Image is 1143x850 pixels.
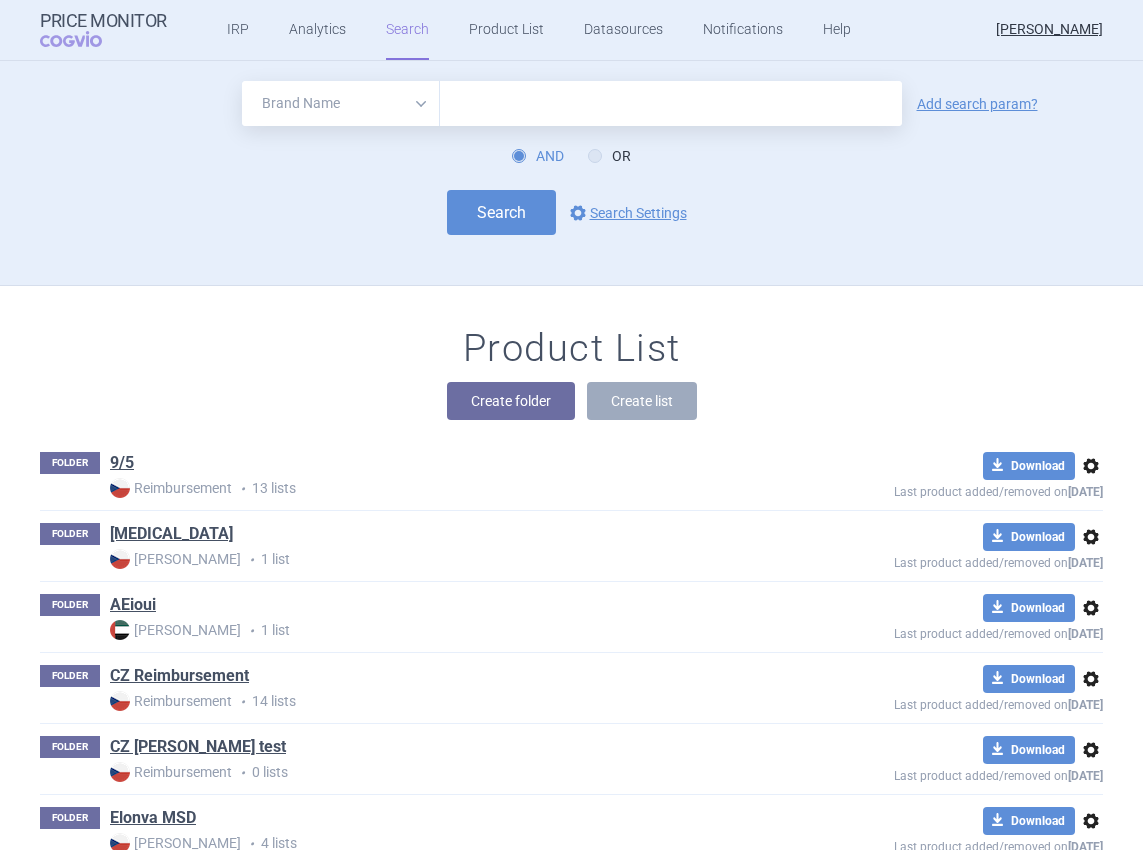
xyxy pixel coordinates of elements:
label: AND [512,146,564,166]
strong: Reimbursement [110,478,232,498]
i: • [232,692,252,712]
a: CZ [PERSON_NAME] test [110,736,286,758]
p: 13 lists [110,478,784,499]
a: Elonva MSD [110,807,196,829]
strong: [DATE] [1068,485,1103,499]
button: Download [983,807,1075,835]
p: Last product added/removed on [784,622,1103,641]
span: COGVIO [40,31,130,47]
p: FOLDER [40,807,100,829]
h1: Product List [463,326,681,372]
strong: [DATE] [1068,627,1103,641]
strong: Reimbursement [110,762,232,782]
p: Last product added/removed on [784,551,1103,570]
img: CZ [110,549,130,569]
h1: Elonva MSD [110,807,196,833]
p: FOLDER [40,736,100,758]
strong: Price Monitor [40,11,167,31]
h1: CZ reim test [110,736,286,762]
button: Search [447,190,556,235]
a: [MEDICAL_DATA] [110,523,233,545]
strong: [DATE] [1068,556,1103,570]
i: • [232,763,252,783]
a: Search Settings [566,201,687,225]
i: • [241,550,261,570]
p: Last product added/removed on [784,480,1103,499]
h1: ADASUVE [110,523,233,549]
p: Last product added/removed on [784,764,1103,783]
img: CZ [110,478,130,498]
i: • [232,479,252,499]
button: Download [983,736,1075,764]
button: Create list [587,382,697,420]
img: CZ [110,691,130,711]
strong: [PERSON_NAME] [110,549,241,569]
p: FOLDER [40,665,100,687]
a: Price MonitorCOGVIO [40,11,167,49]
p: FOLDER [40,523,100,545]
button: Download [983,594,1075,622]
a: AEioui [110,594,156,616]
a: 9/5 [110,452,134,474]
img: AE [110,620,130,640]
h1: AEioui [110,594,156,620]
button: Create folder [447,382,575,420]
strong: Reimbursement [110,691,232,711]
p: 0 lists [110,762,784,783]
h1: 9/5 [110,452,134,478]
p: FOLDER [40,452,100,474]
p: 1 list [110,549,784,570]
p: FOLDER [40,594,100,616]
button: Download [983,665,1075,693]
button: Download [983,523,1075,551]
p: Last product added/removed on [784,693,1103,712]
i: • [241,621,261,641]
strong: [DATE] [1068,698,1103,712]
p: 14 lists [110,691,784,712]
p: 1 list [110,620,784,641]
a: Add search param? [917,97,1038,111]
h1: CZ Reimbursement [110,665,249,691]
img: CZ [110,762,130,782]
strong: [DATE] [1068,769,1103,783]
a: CZ Reimbursement [110,665,249,687]
label: OR [588,146,631,166]
button: Download [983,452,1075,480]
strong: [PERSON_NAME] [110,620,241,640]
